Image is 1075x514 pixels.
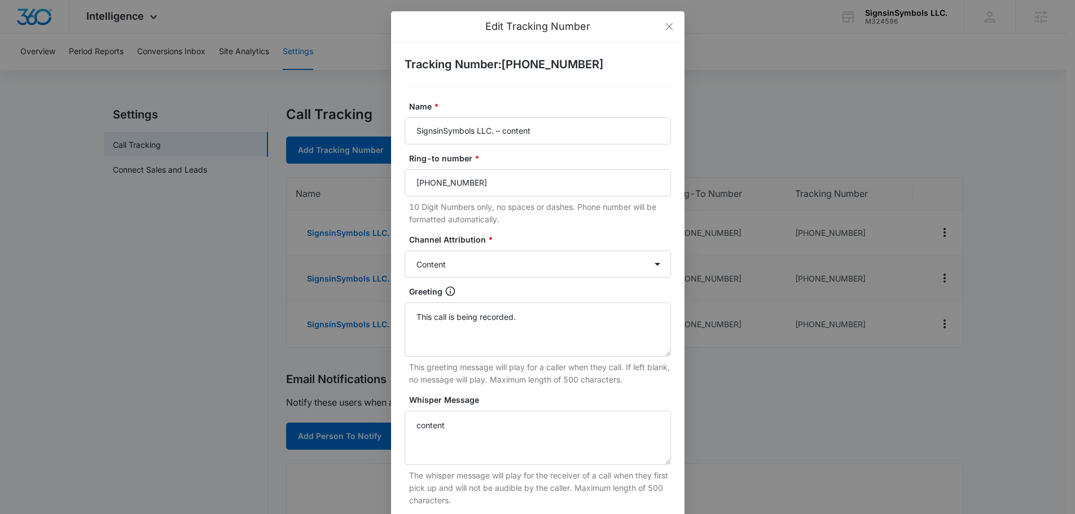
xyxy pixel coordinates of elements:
[409,201,671,226] p: 10 Digit Numbers only, no spaces or dashes. Phone number will be formatted automatically.
[409,469,671,507] p: The whisper message will play for the receiver of a call when they first pick up and will not be ...
[405,56,671,73] h2: Tracking Number : [PHONE_NUMBER]
[665,22,674,31] span: close
[654,11,685,42] button: Close
[409,361,671,386] p: This greeting message will play for a caller when they call. If left blank, no message will play....
[409,100,675,113] label: Name
[409,394,675,406] label: Whisper Message
[409,152,675,165] label: Ring-to number
[409,234,675,246] label: Channel Attribution
[405,302,671,357] textarea: This call is being recorded.
[405,411,671,465] textarea: content
[405,20,671,33] div: Edit Tracking Number
[409,285,442,298] p: Greeting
